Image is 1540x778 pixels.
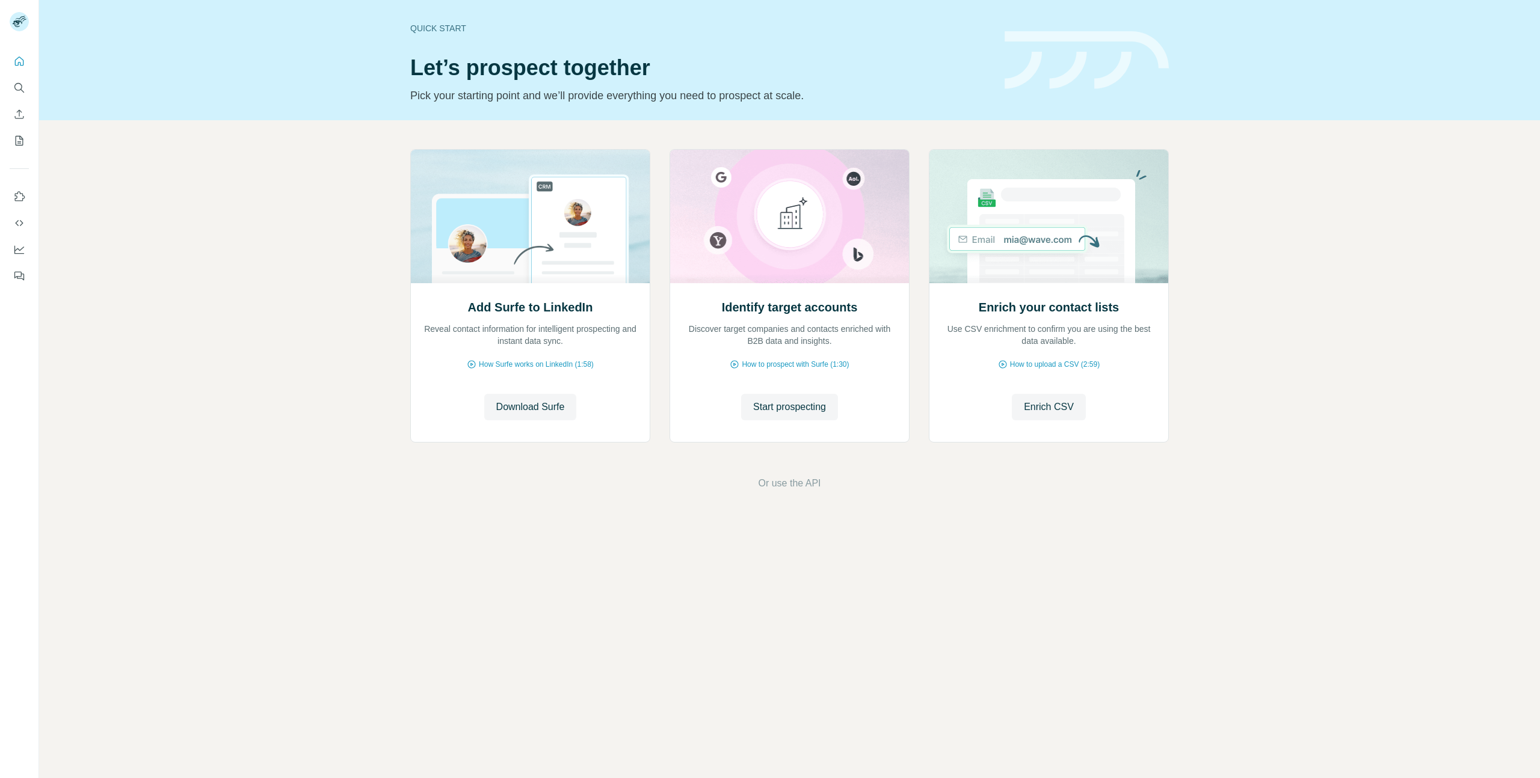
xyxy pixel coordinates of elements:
p: Use CSV enrichment to confirm you are using the best data available. [941,323,1156,347]
p: Discover target companies and contacts enriched with B2B data and insights. [682,323,897,347]
button: Start prospecting [741,394,838,420]
h2: Enrich your contact lists [979,299,1119,316]
p: Reveal contact information for intelligent prospecting and instant data sync. [423,323,638,347]
div: Quick start [410,22,990,34]
img: Add Surfe to LinkedIn [410,150,650,283]
span: Start prospecting [753,400,826,414]
button: My lists [10,130,29,152]
img: Enrich your contact lists [929,150,1169,283]
span: How to prospect with Surfe (1:30) [742,359,849,370]
span: Download Surfe [496,400,565,414]
span: Enrich CSV [1024,400,1074,414]
span: How to upload a CSV (2:59) [1010,359,1100,370]
button: Or use the API [758,476,821,491]
button: Feedback [10,265,29,287]
button: Use Surfe API [10,212,29,234]
h2: Add Surfe to LinkedIn [468,299,593,316]
button: Use Surfe on LinkedIn [10,186,29,207]
img: Identify target accounts [670,150,910,283]
h1: Let’s prospect together [410,56,990,80]
button: Enrich CSV [10,103,29,125]
button: Search [10,77,29,99]
img: banner [1005,31,1169,90]
button: Download Surfe [484,394,577,420]
button: Quick start [10,51,29,72]
button: Enrich CSV [1012,394,1086,420]
span: How Surfe works on LinkedIn (1:58) [479,359,594,370]
button: Dashboard [10,239,29,260]
h2: Identify target accounts [722,299,858,316]
p: Pick your starting point and we’ll provide everything you need to prospect at scale. [410,87,990,104]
